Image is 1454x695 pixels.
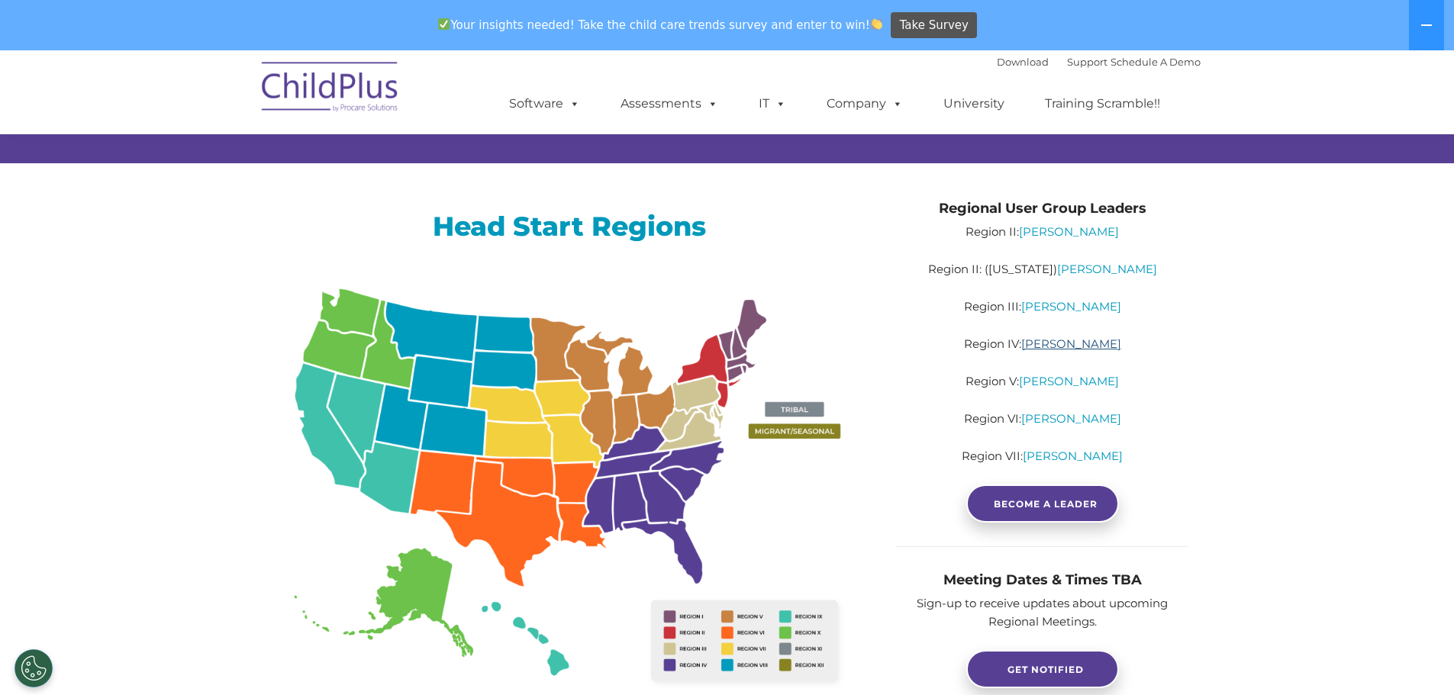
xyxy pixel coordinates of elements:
[1067,56,1107,68] a: Support
[966,650,1119,688] a: GET NOTIFIED
[15,649,53,687] button: Cookies Settings
[811,88,918,119] a: Company
[1057,262,1157,276] a: [PERSON_NAME]
[254,51,407,127] img: ChildPlus by Procare Solutions
[966,484,1119,523] a: BECOME A LEADER
[1023,449,1123,463] a: [PERSON_NAME]
[438,18,450,30] img: ✅
[896,335,1188,353] p: Region IV:
[928,88,1020,119] a: University
[997,56,1049,68] a: Download
[1111,56,1201,68] a: Schedule A Demo
[1021,299,1121,314] a: [PERSON_NAME]
[1019,374,1119,388] a: [PERSON_NAME]
[896,594,1188,631] p: Sign-up to receive updates about upcoming Regional Meetings.
[1030,88,1175,119] a: Training Scramble!!
[494,88,595,119] a: Software
[896,198,1188,219] h4: Regional User Group Leaders
[896,569,1188,590] h4: Meeting Dates & Times TBA
[1007,664,1084,675] span: GET NOTIFIED
[896,298,1188,316] p: Region III:
[1019,224,1119,239] a: [PERSON_NAME]
[605,88,733,119] a: Assessments
[266,209,874,243] h2: Head Start Regions
[997,56,1201,68] font: |
[896,223,1188,241] p: Region II:
[896,260,1188,278] p: Region II: ([US_STATE])
[743,88,801,119] a: IT
[896,372,1188,391] p: Region V:
[994,498,1098,510] span: BECOME A LEADER
[1021,411,1121,426] a: [PERSON_NAME]
[871,18,882,30] img: 👏
[900,12,969,39] span: Take Survey
[891,12,977,39] a: Take Survey
[896,447,1188,465] p: Region VII:
[432,10,889,40] span: Your insights needed! Take the child care trends survey and enter to win!
[896,410,1188,428] p: Region VI:
[1021,336,1121,351] a: [PERSON_NAME]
